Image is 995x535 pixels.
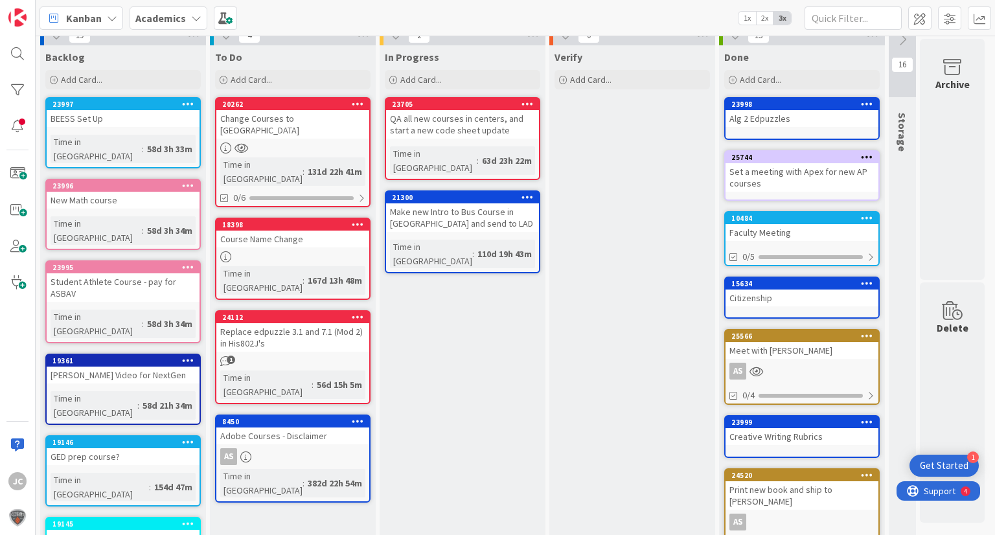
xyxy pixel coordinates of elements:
[472,247,474,261] span: :
[52,100,200,109] div: 23997
[222,417,369,426] div: 8450
[303,273,304,288] span: :
[52,181,200,190] div: 23996
[61,74,102,85] span: Add Card...
[47,192,200,209] div: New Math course
[47,98,200,127] div: 23997BEESS Set Up
[222,313,369,322] div: 24112
[216,231,369,247] div: Course Name Change
[386,98,539,110] div: 23705
[67,5,71,16] div: 4
[8,8,27,27] img: Visit kanbanzone.com
[726,514,878,530] div: AS
[909,455,979,477] div: Open Get Started checklist, remaining modules: 1
[724,211,880,266] a: 10484Faculty Meeting0/5
[215,415,371,503] a: 8450Adobe Courses - DisclaimerASTime in [GEOGRAPHIC_DATA]:382d 22h 54m
[724,150,880,201] a: 25744Set a meeting with Apex for new AP courses
[477,154,479,168] span: :
[216,110,369,139] div: Change Courses to [GEOGRAPHIC_DATA]
[726,224,878,241] div: Faculty Meeting
[967,451,979,463] div: 1
[726,98,878,110] div: 23998
[139,398,196,413] div: 58d 21h 34m
[726,342,878,359] div: Meet with [PERSON_NAME]
[937,320,968,336] div: Delete
[726,98,878,127] div: 23998Alg 2 Edpuzzles
[935,76,970,92] div: Archive
[726,470,878,510] div: 24520Print new book and ship to [PERSON_NAME]
[400,74,442,85] span: Add Card...
[386,98,539,139] div: 23705QA all new courses in centers, and start a new code sheet update
[731,418,878,427] div: 23999
[220,469,303,497] div: Time in [GEOGRAPHIC_DATA]
[724,415,880,458] a: 23999Creative Writing Rubrics
[151,480,196,494] div: 154d 47m
[52,263,200,272] div: 23995
[740,74,781,85] span: Add Card...
[51,391,137,420] div: Time in [GEOGRAPHIC_DATA]
[724,51,749,63] span: Done
[144,142,196,156] div: 58d 3h 33m
[742,250,755,264] span: 0/5
[215,51,242,63] span: To Do
[47,273,200,302] div: Student Athlete Course - pay for ASBAV
[303,165,304,179] span: :
[304,165,365,179] div: 131d 22h 41m
[216,448,369,465] div: AS
[570,74,612,85] span: Add Card...
[47,367,200,383] div: [PERSON_NAME] Video for NextGen
[45,260,201,343] a: 23995Student Athlete Course - pay for ASBAVTime in [GEOGRAPHIC_DATA]:58d 3h 34m
[731,100,878,109] div: 23998
[726,278,878,306] div: 15634Citizenship
[896,113,909,152] span: Storage
[45,354,201,425] a: 19361[PERSON_NAME] Video for NextGenTime in [GEOGRAPHIC_DATA]:58d 21h 34m
[142,317,144,331] span: :
[920,459,968,472] div: Get Started
[216,416,369,427] div: 8450
[233,191,246,205] span: 0/6
[726,330,878,342] div: 25566
[314,378,365,392] div: 56d 15h 5m
[51,310,142,338] div: Time in [GEOGRAPHIC_DATA]
[149,480,151,494] span: :
[27,2,59,17] span: Support
[555,51,582,63] span: Verify
[729,363,746,380] div: AS
[726,416,878,428] div: 23999
[726,428,878,445] div: Creative Writing Rubrics
[216,219,369,231] div: 18398
[731,214,878,223] div: 10484
[45,51,85,63] span: Backlog
[231,74,272,85] span: Add Card...
[805,6,902,30] input: Quick Filter...
[726,470,878,481] div: 24520
[47,262,200,302] div: 23995Student Athlete Course - pay for ASBAV
[216,416,369,444] div: 8450Adobe Courses - Disclaimer
[216,219,369,247] div: 18398Course Name Change
[51,135,142,163] div: Time in [GEOGRAPHIC_DATA]
[386,192,539,232] div: 21300Make new Intro to Bus Course in [GEOGRAPHIC_DATA] and send to LAD
[773,12,791,25] span: 3x
[726,290,878,306] div: Citizenship
[222,100,369,109] div: 20262
[312,378,314,392] span: :
[474,247,535,261] div: 110d 19h 43m
[144,223,196,238] div: 58d 3h 34m
[726,212,878,224] div: 10484
[144,317,196,331] div: 58d 3h 34m
[724,329,880,405] a: 25566Meet with [PERSON_NAME]AS0/4
[135,12,186,25] b: Academics
[386,203,539,232] div: Make new Intro to Bus Course in [GEOGRAPHIC_DATA] and send to LAD
[215,97,371,207] a: 20262Change Courses to [GEOGRAPHIC_DATA]Time in [GEOGRAPHIC_DATA]:131d 22h 41m0/6
[726,110,878,127] div: Alg 2 Edpuzzles
[215,218,371,300] a: 18398Course Name ChangeTime in [GEOGRAPHIC_DATA]:167d 13h 48m
[390,240,472,268] div: Time in [GEOGRAPHIC_DATA]
[392,100,539,109] div: 23705
[390,146,477,175] div: Time in [GEOGRAPHIC_DATA]
[142,142,144,156] span: :
[216,427,369,444] div: Adobe Courses - Disclaimer
[216,312,369,352] div: 24112Replace edpuzzle 3.1 and 7.1 (Mod 2) in His802J's
[47,98,200,110] div: 23997
[731,153,878,162] div: 25744
[731,471,878,480] div: 24520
